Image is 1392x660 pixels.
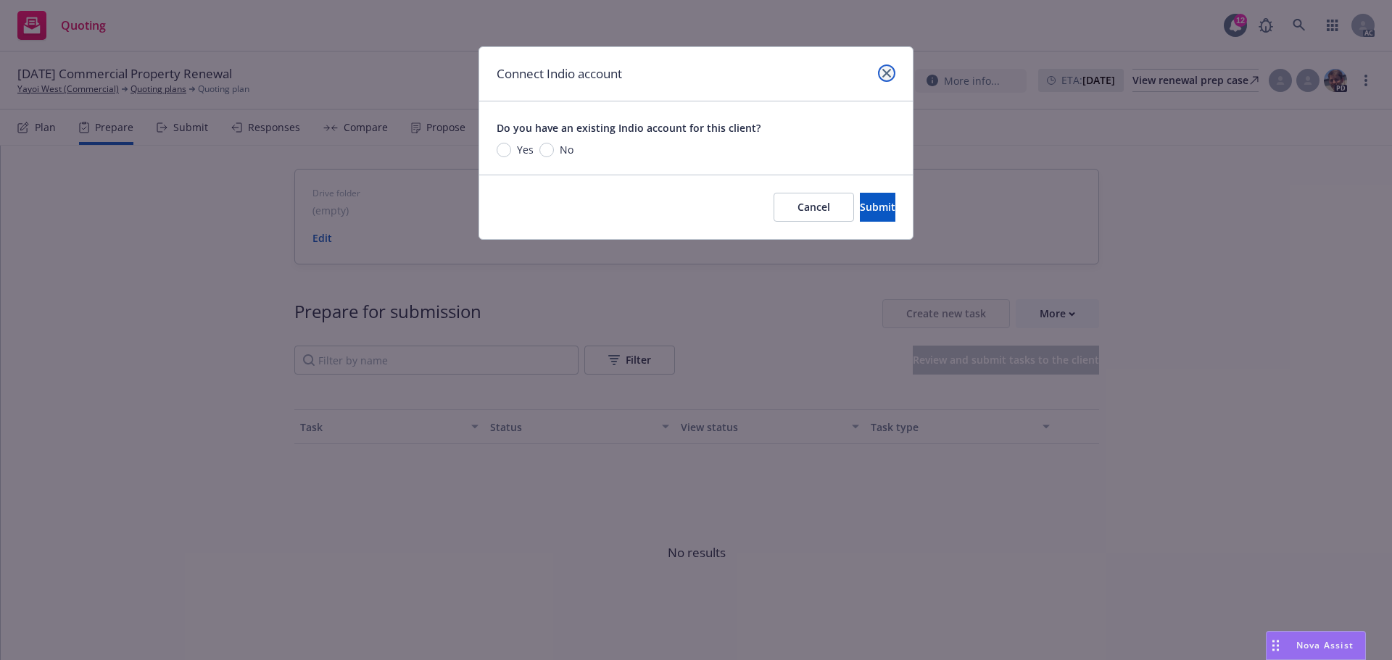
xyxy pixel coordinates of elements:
span: Submit [860,200,895,214]
a: close [878,64,895,82]
input: Yes [497,143,511,157]
span: Cancel [797,200,830,214]
button: Nova Assist [1266,631,1366,660]
span: Do you have an existing Indio account for this client? [497,121,761,135]
button: Cancel [774,193,854,222]
span: Nova Assist [1296,639,1354,651]
span: Yes [517,142,534,157]
span: No [560,142,573,157]
button: Submit [860,193,895,222]
h1: Connect Indio account [497,64,622,83]
input: No [539,143,554,157]
div: Drag to move [1267,632,1285,659]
